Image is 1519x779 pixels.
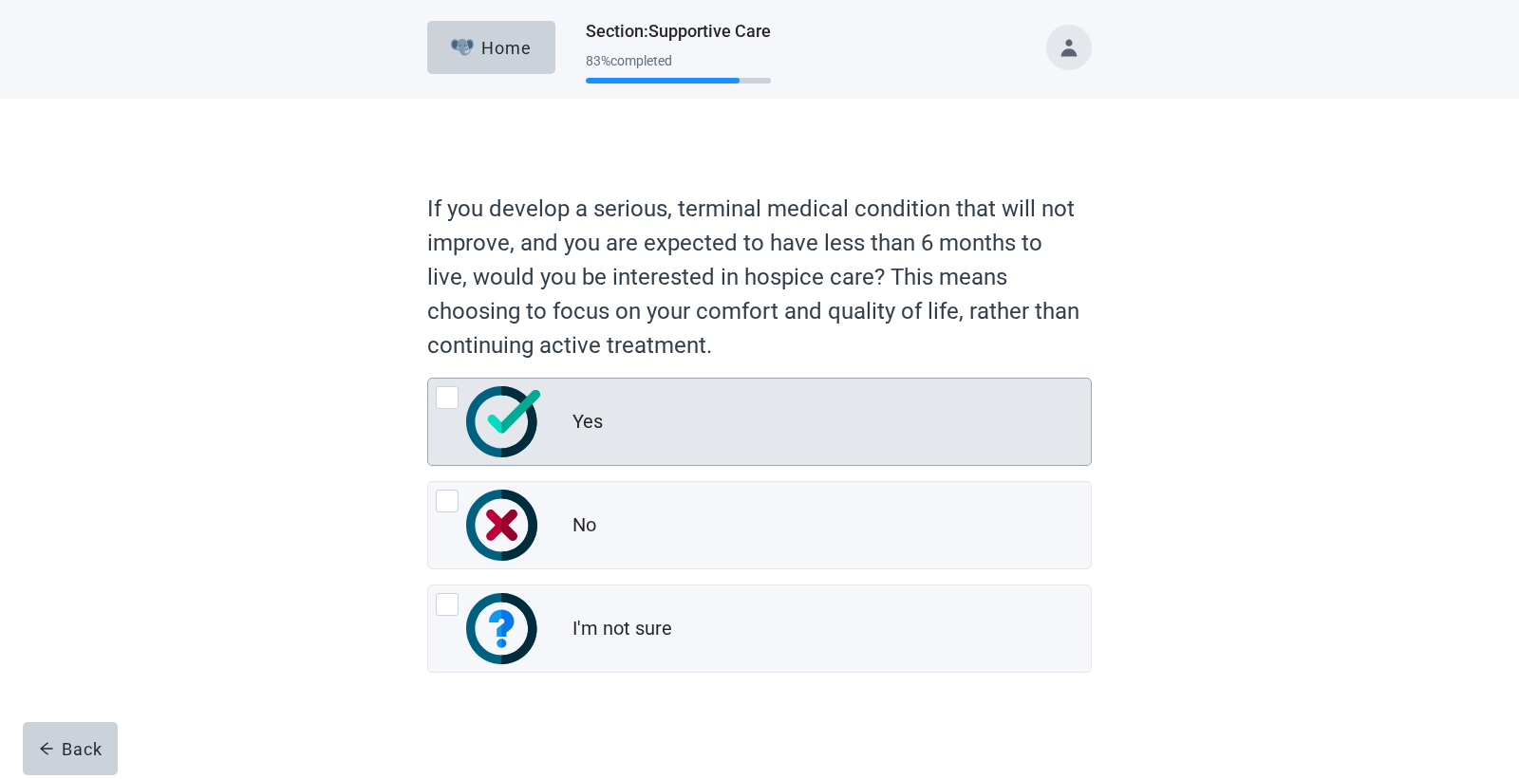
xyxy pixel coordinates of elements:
[586,18,771,45] h1: Section : Supportive Care
[427,192,1082,362] label: If you develop a serious, terminal medical condition that will not improve, and you are expected ...
[39,739,103,758] div: Back
[23,722,118,775] button: arrow-leftBack
[39,741,54,756] span: arrow-left
[572,511,596,539] div: No
[451,39,475,56] img: Elephant
[586,53,771,68] div: 83 % completed
[572,615,672,642] div: I'm not sure
[572,408,603,436] div: Yes
[427,21,555,74] button: ElephantHome
[1046,25,1092,70] button: Toggle account menu
[451,38,533,57] div: Home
